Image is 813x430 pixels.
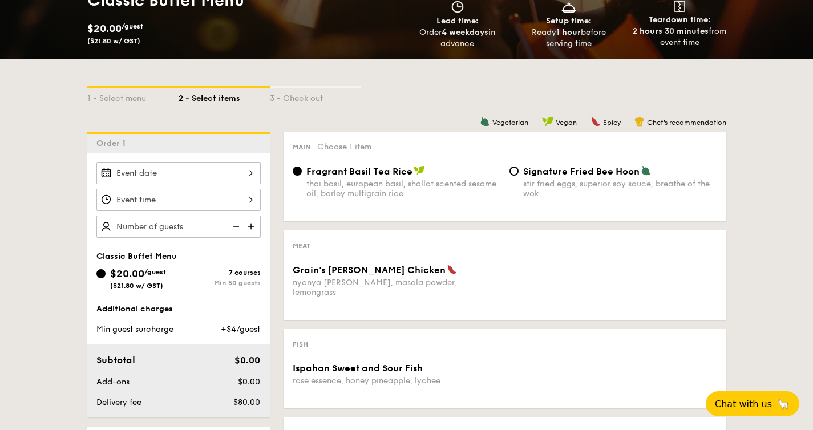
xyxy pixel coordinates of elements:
span: ($21.80 w/ GST) [87,37,140,45]
span: Spicy [603,119,621,127]
span: Vegan [556,119,577,127]
span: Chat with us [715,399,772,409]
span: Meat [293,242,310,250]
span: Add-ons [96,377,130,387]
span: /guest [122,22,143,30]
div: Order in advance [407,27,509,50]
span: $80.00 [233,397,260,407]
span: Lead time: [436,16,479,26]
span: Order 1 [96,139,130,148]
span: 🦙 [776,397,790,411]
div: 7 courses [179,269,261,277]
img: icon-teardown.65201eee.svg [674,1,685,12]
strong: 4 weekdays [442,27,488,37]
span: Main [293,143,310,151]
span: Vegetarian [492,119,528,127]
span: $20.00 [110,267,144,280]
span: Delivery fee [96,397,141,407]
strong: 2 hours 30 minutes [633,26,709,36]
input: $20.00/guest($21.80 w/ GST)7 coursesMin 50 guests [96,269,106,278]
span: Grain's [PERSON_NAME] Chicken [293,265,446,275]
span: Choose 1 item [317,142,371,152]
button: Chat with us🦙 [706,391,799,416]
input: Event date [96,162,261,184]
img: icon-vegetarian.fe4039eb.svg [641,165,651,176]
span: Setup time: [546,16,592,26]
div: Min 50 guests [179,279,261,287]
input: Event time [96,189,261,211]
strong: 1 hour [556,27,581,37]
div: from event time [629,26,731,48]
img: icon-add.58712e84.svg [244,216,261,237]
img: icon-spicy.37a8142b.svg [447,264,457,274]
span: Classic Buffet Menu [96,251,177,261]
div: nyonya [PERSON_NAME], masala powder, lemongrass [293,278,500,297]
img: icon-vegan.f8ff3823.svg [542,116,553,127]
input: Signature Fried Bee Hoonstir fried eggs, superior soy sauce, breathe of the wok [509,167,519,176]
img: icon-vegetarian.fe4039eb.svg [480,116,490,127]
span: Signature Fried Bee Hoon [523,166,640,177]
div: rose essence, honey pineapple, lychee [293,376,500,386]
div: Ready before serving time [517,27,620,50]
span: Chef's recommendation [647,119,726,127]
div: 2 - Select items [179,88,270,104]
img: icon-clock.2db775ea.svg [449,1,466,13]
span: +$4/guest [221,324,260,334]
span: Ispahan Sweet and Sour Fish [293,363,423,374]
img: icon-chef-hat.a58ddaea.svg [634,116,645,127]
span: Teardown time: [649,15,711,25]
span: $0.00 [234,355,260,366]
img: icon-reduce.1d2dbef1.svg [226,216,244,237]
img: icon-spicy.37a8142b.svg [590,116,601,127]
input: Fragrant Basil Tea Ricethai basil, european basil, shallot scented sesame oil, barley multigrain ... [293,167,302,176]
span: Fish [293,340,308,348]
span: Subtotal [96,355,135,366]
input: Number of guests [96,216,261,238]
div: 1 - Select menu [87,88,179,104]
img: icon-vegan.f8ff3823.svg [414,165,425,176]
span: ($21.80 w/ GST) [110,282,163,290]
span: Min guest surcharge [96,324,173,334]
div: 3 - Check out [270,88,361,104]
div: Additional charges [96,303,261,315]
div: stir fried eggs, superior soy sauce, breathe of the wok [523,179,717,198]
span: $20.00 [87,22,122,35]
img: icon-dish.430c3a2e.svg [560,1,577,13]
span: Fragrant Basil Tea Rice [306,166,412,177]
div: thai basil, european basil, shallot scented sesame oil, barley multigrain rice [306,179,500,198]
span: /guest [144,268,166,276]
span: $0.00 [238,377,260,387]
